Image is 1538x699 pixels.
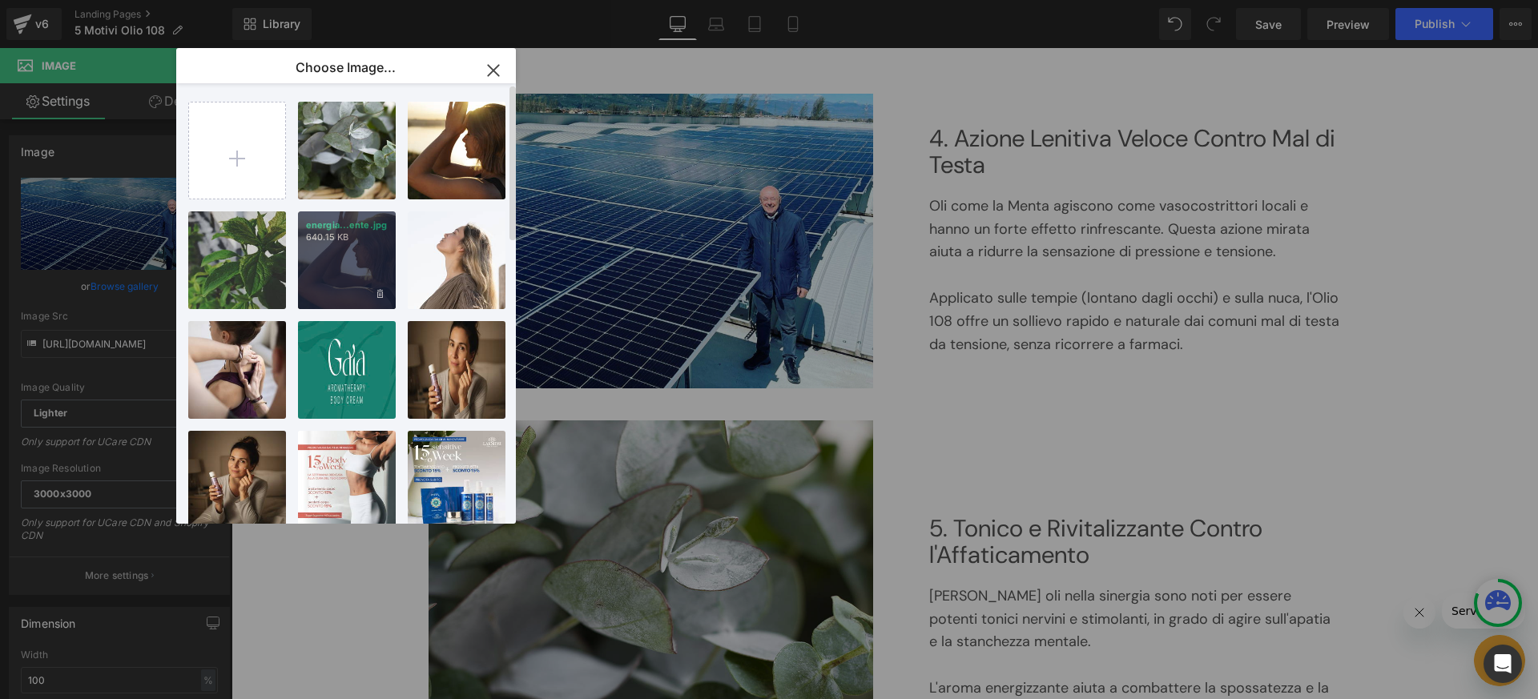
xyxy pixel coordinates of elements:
[1210,545,1294,580] iframe: Messaggio dall’azienda
[698,239,1110,307] p: Applicato sulle tempie (lontano dagli occhi) e sulla nuca, l'Olio 108 offre un sollievo rapido e ...
[306,231,388,243] p: 640.15 KB
[1484,645,1522,683] div: Open Intercom Messenger
[698,78,1110,130] h2: 4. Azione Lenitiva Veloce Contro Mal di Testa
[698,536,1110,605] p: [PERSON_NAME] oli nella sinergia sono noti per essere potenti tonici nervini e stimolanti, in gra...
[1172,548,1204,580] iframe: Chiudi messaggio
[1242,587,1294,638] iframe: Pulsante per aprire la finestra di messaggistica
[698,147,1110,215] p: Oli come la Menta agiscono come vasocostrittori locali e hanno un forte effetto rinfrescante. Que...
[306,219,388,231] p: energia...ente.jpg
[698,468,1110,520] h2: 5. Tonico e Rivitalizzante Contro l'Affaticamento
[296,59,396,75] p: Choose Image...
